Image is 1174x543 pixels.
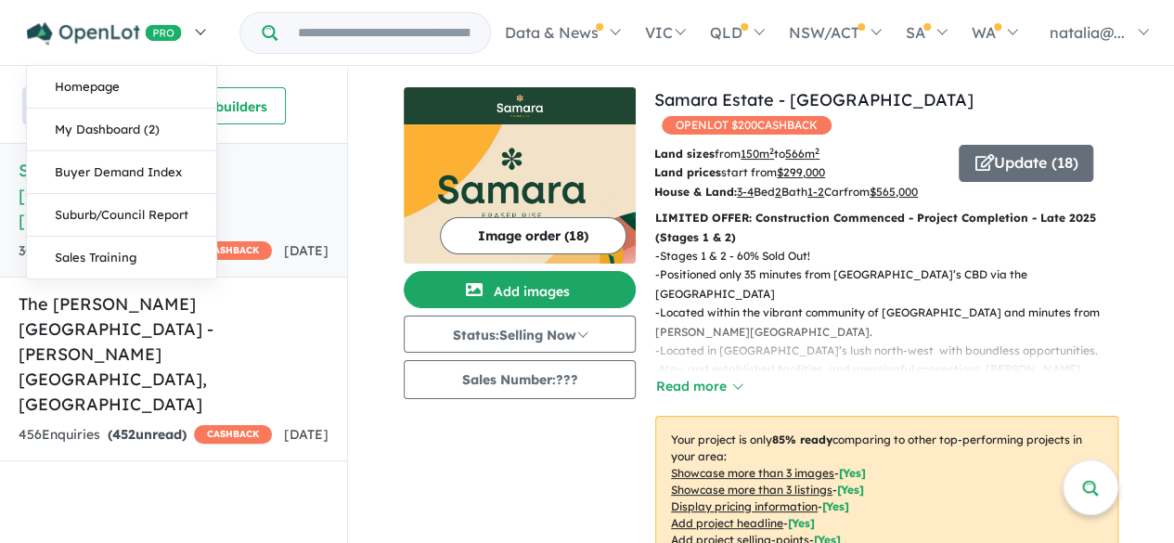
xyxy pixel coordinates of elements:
span: 452 [112,426,135,443]
span: CASHBACK [194,425,272,444]
button: Update (18) [959,145,1093,182]
sup: 2 [815,146,819,156]
a: Sales Training [27,237,216,278]
span: [ Yes ] [822,499,849,513]
span: [ Yes ] [837,483,864,497]
p: start from [654,163,945,182]
a: Suburb/Council Report [27,194,216,237]
h5: The [PERSON_NAME][GEOGRAPHIC_DATA] - [PERSON_NAME][GEOGRAPHIC_DATA] , [GEOGRAPHIC_DATA] [19,291,329,417]
u: 1-2 [807,185,824,199]
span: CASHBACK [194,241,272,260]
button: Status:Selling Now [404,316,636,353]
img: Samara Estate - Fraser Rise [404,124,636,264]
a: Homepage [27,66,216,109]
u: Add project headline [671,516,783,530]
u: Showcase more than 3 listings [671,483,832,497]
p: - Located in [GEOGRAPHIC_DATA]’s lush north-west with boundless opportunities. [655,342,1133,360]
img: Samara Estate - Fraser Rise Logo [411,95,628,117]
img: Openlot PRO Logo White [27,22,182,45]
button: Read more [655,376,742,397]
u: 3-4 [737,185,754,199]
span: to [774,147,819,161]
input: Try estate name, suburb, builder or developer [281,13,486,53]
a: Samara Estate - Fraser Rise LogoSamara Estate - Fraser Rise [404,87,636,264]
span: [ Yes ] [788,516,815,530]
p: - Positioned only 35 minutes from [GEOGRAPHIC_DATA]’s CBD via the [GEOGRAPHIC_DATA] [655,265,1133,304]
button: Add images [404,271,636,308]
span: OPENLOT $ 200 CASHBACK [662,116,832,135]
button: Sales Number:??? [404,360,636,399]
u: Display pricing information [671,499,818,513]
a: Samara Estate - [GEOGRAPHIC_DATA] [654,89,974,110]
button: Image order (18) [440,217,626,254]
span: [DATE] [284,426,329,443]
p: - Located within the vibrant community of [GEOGRAPHIC_DATA] and minutes from [PERSON_NAME][GEOGRA... [655,304,1133,342]
u: 2 [775,185,781,199]
b: Land prices [654,165,721,179]
div: 456 Enquir ies [19,424,272,446]
sup: 2 [769,146,774,156]
span: [DATE] [284,242,329,259]
a: Buyer Demand Index [27,151,216,194]
u: 150 m [741,147,774,161]
span: natalia@... [1050,23,1125,42]
strong: ( unread) [108,426,187,443]
div: 304 Enquir ies [19,240,272,263]
u: 566 m [785,147,819,161]
p: - New and established facilities, and meaningful connections. [PERSON_NAME][GEOGRAPHIC_DATA] and ... [655,360,1133,417]
b: 85 % ready [772,433,832,446]
span: [ Yes ] [839,466,866,480]
u: $ 565,000 [870,185,918,199]
a: My Dashboard (2) [27,109,216,151]
p: from [654,145,945,163]
u: Showcase more than 3 images [671,466,834,480]
p: - Stages 1 & 2 - 60% Sold Out! [655,247,1133,265]
u: $ 299,000 [777,165,825,179]
b: Land sizes [654,147,715,161]
p: Bed Bath Car from [654,183,945,201]
b: House & Land: [654,185,737,199]
h5: Samara Estate - [GEOGRAPHIC_DATA] , [GEOGRAPHIC_DATA] [19,158,329,233]
p: LIMITED OFFER: Construction Commenced - Project Completion - Late 2025 (Stages 1 & 2) [655,209,1118,247]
